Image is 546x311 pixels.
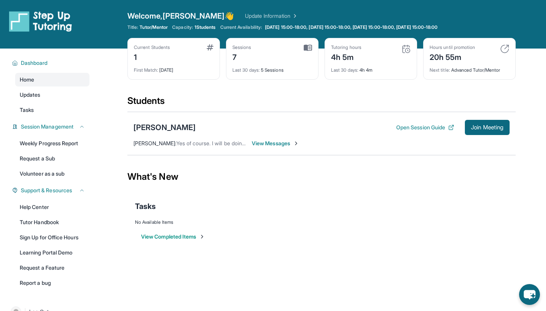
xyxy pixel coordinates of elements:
[265,24,438,30] span: [DATE] 15:00-18:00, [DATE] 15:00-18:00, [DATE] 15:00-18:00, [DATE] 15:00-18:00
[471,125,504,130] span: Join Meeting
[15,73,89,86] a: Home
[232,67,260,73] span: Last 30 days :
[331,67,358,73] span: Last 30 days :
[18,187,85,194] button: Support & Resources
[140,24,168,30] span: Tutor/Mentor
[18,123,85,130] button: Session Management
[20,106,34,114] span: Tasks
[220,24,262,30] span: Current Availability:
[245,12,298,20] a: Update Information
[15,246,89,259] a: Learning Portal Demo
[15,231,89,244] a: Sign Up for Office Hours
[9,11,72,32] img: logo
[252,140,299,147] span: View Messages
[232,44,251,50] div: Sessions
[133,140,176,146] span: [PERSON_NAME] :
[293,140,299,146] img: Chevron-Right
[20,76,34,83] span: Home
[331,50,361,63] div: 4h 5m
[304,44,312,51] img: card
[141,233,205,240] button: View Completed Items
[15,215,89,229] a: Tutor Handbook
[15,200,89,214] a: Help Center
[134,63,213,73] div: [DATE]
[21,187,72,194] span: Support & Resources
[15,137,89,150] a: Weekly Progress Report
[396,124,454,131] button: Open Session Guide
[500,44,509,53] img: card
[195,24,216,30] span: 1 Students
[519,284,540,305] button: chat-button
[15,261,89,275] a: Request a Feature
[127,95,516,112] div: Students
[135,201,156,212] span: Tasks
[21,59,48,67] span: Dashboard
[430,63,509,73] div: Advanced Tutor/Mentor
[331,44,361,50] div: Tutoring hours
[232,50,251,63] div: 7
[20,91,41,99] span: Updates
[264,24,439,30] a: [DATE] 15:00-18:00, [DATE] 15:00-18:00, [DATE] 15:00-18:00, [DATE] 15:00-18:00
[430,50,475,63] div: 20h 55m
[134,67,158,73] span: First Match :
[15,152,89,165] a: Request a Sub
[15,167,89,181] a: Volunteer as a sub
[127,24,138,30] span: Title:
[21,123,74,130] span: Session Management
[465,120,510,135] button: Join Meeting
[402,44,411,53] img: card
[134,44,170,50] div: Current Students
[207,44,213,50] img: card
[135,219,508,225] div: No Available Items
[430,67,450,73] span: Next title :
[18,59,85,67] button: Dashboard
[127,11,234,21] span: Welcome, [PERSON_NAME] 👋
[172,24,193,30] span: Capacity:
[290,12,298,20] img: Chevron Right
[331,63,411,73] div: 4h 4m
[127,160,516,193] div: What's New
[430,44,475,50] div: Hours until promotion
[232,63,312,73] div: 5 Sessions
[133,122,196,133] div: [PERSON_NAME]
[15,88,89,102] a: Updates
[15,103,89,117] a: Tasks
[15,276,89,290] a: Report a bug
[134,50,170,63] div: 1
